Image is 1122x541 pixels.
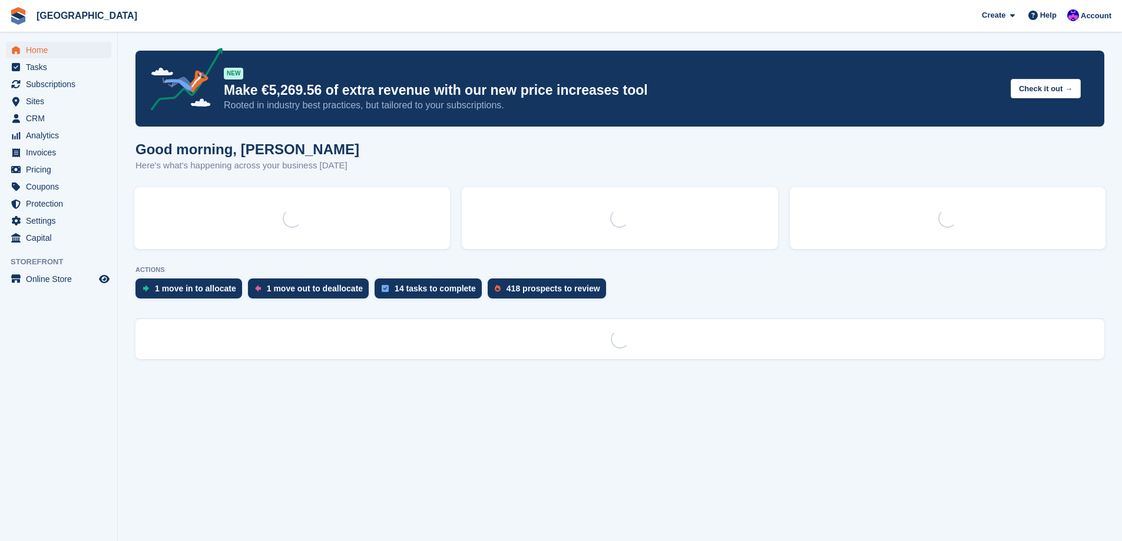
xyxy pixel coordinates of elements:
a: menu [6,213,111,229]
a: menu [6,195,111,212]
a: menu [6,42,111,58]
a: 14 tasks to complete [375,278,488,304]
span: Sites [26,93,97,109]
img: move_ins_to_allocate_icon-fdf77a2bb77ea45bf5b3d319d69a93e2d87916cf1d5bf7949dd705db3b84f3ca.svg [143,285,149,292]
a: menu [6,161,111,178]
div: 14 tasks to complete [395,284,476,293]
span: Help [1040,9,1057,21]
a: menu [6,110,111,127]
img: stora-icon-8386f47178a22dfd0bd8f6a31ec36ba5ce8667c1dd55bd0f319d3a0aa187defe.svg [9,7,27,25]
h1: Good morning, [PERSON_NAME] [135,141,359,157]
span: Storefront [11,256,117,268]
div: 1 move in to allocate [155,284,236,293]
span: Tasks [26,59,97,75]
div: 418 prospects to review [507,284,600,293]
span: Account [1081,10,1111,22]
span: Settings [26,213,97,229]
img: task-75834270c22a3079a89374b754ae025e5fb1db73e45f91037f5363f120a921f8.svg [382,285,389,292]
a: 418 prospects to review [488,278,612,304]
span: Capital [26,230,97,246]
div: NEW [224,68,243,79]
p: ACTIONS [135,266,1104,274]
a: menu [6,271,111,287]
span: Online Store [26,271,97,287]
span: Invoices [26,144,97,161]
p: Here's what's happening across your business [DATE] [135,159,359,172]
a: menu [6,144,111,161]
a: menu [6,93,111,109]
span: Analytics [26,127,97,144]
span: Coupons [26,178,97,195]
a: 1 move out to deallocate [248,278,375,304]
img: price-adjustments-announcement-icon-8257ccfd72463d97f412b2fc003d46551f7dbcb40ab6d574587a9cd5c0d94... [141,48,223,115]
span: Pricing [26,161,97,178]
img: Ivan Gačić [1067,9,1079,21]
button: Check it out → [1011,79,1081,98]
a: menu [6,230,111,246]
img: prospect-51fa495bee0391a8d652442698ab0144808aea92771e9ea1ae160a38d050c398.svg [495,285,501,292]
p: Make €5,269.56 of extra revenue with our new price increases tool [224,82,1001,99]
div: 1 move out to deallocate [267,284,363,293]
a: menu [6,76,111,92]
a: Preview store [97,272,111,286]
span: Subscriptions [26,76,97,92]
a: [GEOGRAPHIC_DATA] [32,6,142,25]
span: Create [982,9,1005,21]
span: CRM [26,110,97,127]
span: Protection [26,195,97,212]
p: Rooted in industry best practices, but tailored to your subscriptions. [224,99,1001,112]
a: menu [6,178,111,195]
span: Home [26,42,97,58]
img: move_outs_to_deallocate_icon-f764333ba52eb49d3ac5e1228854f67142a1ed5810a6f6cc68b1a99e826820c5.svg [255,285,261,292]
a: 1 move in to allocate [135,278,248,304]
a: menu [6,59,111,75]
a: menu [6,127,111,144]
